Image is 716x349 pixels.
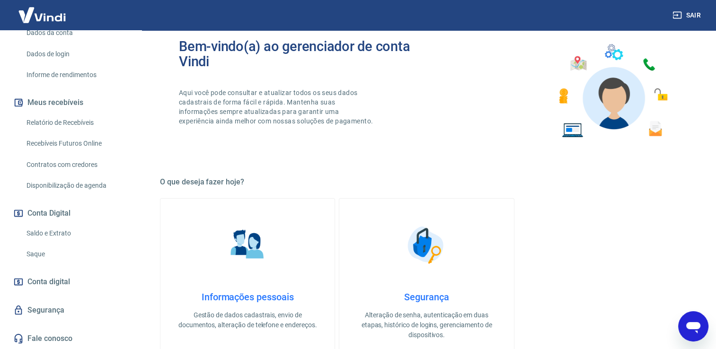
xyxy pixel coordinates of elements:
[671,7,705,24] button: Sair
[176,291,319,303] h4: Informações pessoais
[23,65,130,85] a: Informe de rendimentos
[179,88,375,126] p: Aqui você pode consultar e atualizar todos os seus dados cadastrais de forma fácil e rápida. Mant...
[160,177,693,187] h5: O que deseja fazer hoje?
[224,221,271,269] img: Informações pessoais
[23,134,130,153] a: Recebíveis Futuros Online
[23,224,130,243] a: Saldo e Extrato
[23,244,130,264] a: Saque
[176,310,319,330] p: Gestão de dados cadastrais, envio de documentos, alteração de telefone e endereços.
[11,271,130,292] a: Conta digital
[11,92,130,113] button: Meus recebíveis
[678,311,708,341] iframe: Botão para abrir a janela de mensagens, conversa em andamento
[23,176,130,195] a: Disponibilização de agenda
[23,44,130,64] a: Dados de login
[23,113,130,132] a: Relatório de Recebíveis
[11,203,130,224] button: Conta Digital
[354,291,498,303] h4: Segurança
[11,300,130,321] a: Segurança
[179,39,427,69] h2: Bem-vindo(a) ao gerenciador de conta Vindi
[550,39,674,143] img: Imagem de um avatar masculino com diversos icones exemplificando as funcionalidades do gerenciado...
[27,275,70,288] span: Conta digital
[23,23,130,43] a: Dados da conta
[23,155,130,174] a: Contratos com credores
[11,328,130,349] a: Fale conosco
[354,310,498,340] p: Alteração de senha, autenticação em duas etapas, histórico de logins, gerenciamento de dispositivos.
[11,0,73,29] img: Vindi
[403,221,450,269] img: Segurança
